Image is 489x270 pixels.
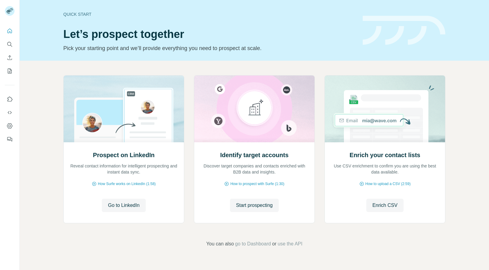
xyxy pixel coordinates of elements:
[272,240,276,248] span: or
[235,240,271,248] button: go to Dashboard
[5,134,15,145] button: Feedback
[102,199,145,212] button: Go to LinkedIn
[70,163,178,175] p: Reveal contact information for intelligent prospecting and instant data sync.
[366,199,404,212] button: Enrich CSV
[98,181,156,187] span: How Surfe works on LinkedIn (1:58)
[5,25,15,36] button: Quick start
[63,76,184,142] img: Prospect on LinkedIn
[5,107,15,118] button: Use Surfe API
[5,52,15,63] button: Enrich CSV
[5,120,15,131] button: Dashboard
[63,11,355,17] div: Quick start
[230,199,279,212] button: Start prospecting
[5,39,15,50] button: Search
[324,76,445,142] img: Enrich your contact lists
[5,94,15,105] button: Use Surfe on LinkedIn
[63,44,355,52] p: Pick your starting point and we’ll provide everything you need to prospect at scale.
[206,240,234,248] span: You can also
[200,163,308,175] p: Discover target companies and contacts enriched with B2B data and insights.
[108,202,139,209] span: Go to LinkedIn
[220,151,289,159] h2: Identify target accounts
[194,76,315,142] img: Identify target accounts
[93,151,155,159] h2: Prospect on LinkedIn
[63,28,355,40] h1: Let’s prospect together
[230,181,284,187] span: How to prospect with Surfe (1:30)
[365,181,411,187] span: How to upload a CSV (2:59)
[331,163,439,175] p: Use CSV enrichment to confirm you are using the best data available.
[5,66,15,76] button: My lists
[236,202,273,209] span: Start prospecting
[372,202,398,209] span: Enrich CSV
[278,240,302,248] button: use the API
[363,16,445,45] img: banner
[350,151,420,159] h2: Enrich your contact lists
